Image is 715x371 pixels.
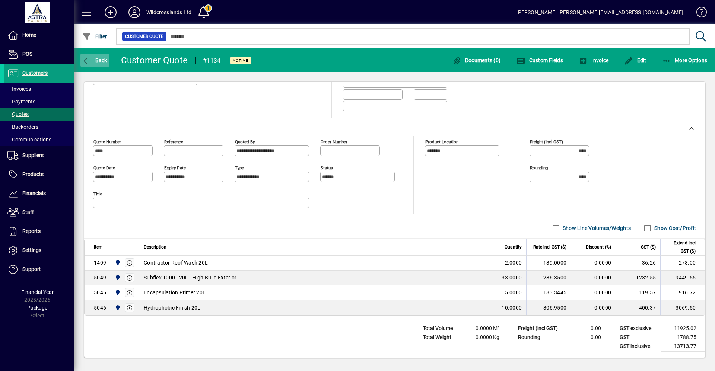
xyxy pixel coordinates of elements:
[235,165,244,170] mat-label: Type
[502,304,522,311] span: 10.0000
[561,224,631,232] label: Show Line Volumes/Weights
[4,133,74,146] a: Communications
[125,33,163,40] span: Customer Quote
[22,247,41,253] span: Settings
[164,139,183,144] mat-label: Reference
[661,333,705,342] td: 1788.75
[577,54,610,67] button: Invoice
[502,274,522,281] span: 33.0000
[7,86,31,92] span: Invoices
[530,165,548,170] mat-label: Rounding
[144,289,206,296] span: Encapsulation Primer 20L
[22,171,44,177] span: Products
[21,289,54,295] span: Financial Year
[4,222,74,241] a: Reports
[533,243,566,251] span: Rate incl GST ($)
[565,333,610,342] td: 0.00
[505,259,522,266] span: 2.0000
[586,243,611,251] span: Discount (%)
[80,54,109,67] button: Back
[622,54,648,67] button: Edit
[4,146,74,165] a: Suppliers
[82,33,107,39] span: Filter
[113,274,121,282] span: Panmure
[4,121,74,133] a: Backorders
[616,285,660,300] td: 119.57
[571,285,616,300] td: 0.0000
[464,333,508,342] td: 0.0000 Kg
[146,6,191,18] div: Wildcrosslands Ltd
[4,26,74,45] a: Home
[144,259,208,266] span: Contractor Roof Wash 20L
[579,57,608,63] span: Invoice
[616,300,660,315] td: 400.37
[530,139,563,144] mat-label: Freight (incl GST)
[321,139,347,144] mat-label: Order number
[660,271,705,285] td: 9449.55
[94,243,103,251] span: Item
[662,57,708,63] span: More Options
[571,256,616,271] td: 0.0000
[164,165,186,170] mat-label: Expiry date
[93,139,121,144] mat-label: Quote number
[94,289,106,296] div: 5045
[565,324,610,333] td: 0.00
[144,243,166,251] span: Description
[452,57,500,63] span: Documents (0)
[22,51,32,57] span: POS
[624,57,646,63] span: Edit
[419,333,464,342] td: Total Weight
[660,256,705,271] td: 278.00
[94,259,106,266] div: 1409
[4,95,74,108] a: Payments
[691,1,706,26] a: Knowledge Base
[665,239,696,255] span: Extend incl GST ($)
[7,99,35,105] span: Payments
[22,32,36,38] span: Home
[661,342,705,351] td: 13713.77
[113,288,121,297] span: Panmure
[22,152,44,158] span: Suppliers
[22,266,41,272] span: Support
[661,324,705,333] td: 11925.02
[660,300,705,315] td: 3069.50
[4,45,74,64] a: POS
[641,243,656,251] span: GST ($)
[123,6,146,19] button: Profile
[450,54,502,67] button: Documents (0)
[4,184,74,203] a: Financials
[616,342,661,351] td: GST inclusive
[22,190,46,196] span: Financials
[531,274,566,281] div: 286.3500
[571,271,616,285] td: 0.0000
[93,191,102,196] mat-label: Title
[82,57,107,63] span: Back
[113,304,121,312] span: Panmure
[514,54,565,67] button: Custom Fields
[144,274,236,281] span: Subflex 1000 - 20L - High Build Exterior
[571,300,616,315] td: 0.0000
[144,304,201,311] span: Hydrophobic Finish 20L
[94,304,106,311] div: 5046
[80,30,109,43] button: Filter
[235,139,255,144] mat-label: Quoted by
[203,55,220,67] div: #1134
[4,203,74,222] a: Staff
[514,333,565,342] td: Rounding
[616,271,660,285] td: 1232.55
[531,259,566,266] div: 139.0000
[4,241,74,260] a: Settings
[505,243,522,251] span: Quantity
[660,54,709,67] button: More Options
[99,6,123,19] button: Add
[22,209,34,215] span: Staff
[121,54,188,66] div: Customer Quote
[113,259,121,267] span: Panmure
[419,324,464,333] td: Total Volume
[27,305,47,311] span: Package
[531,304,566,311] div: 306.9500
[233,58,248,63] span: Active
[616,324,661,333] td: GST exclusive
[4,260,74,279] a: Support
[616,256,660,271] td: 36.26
